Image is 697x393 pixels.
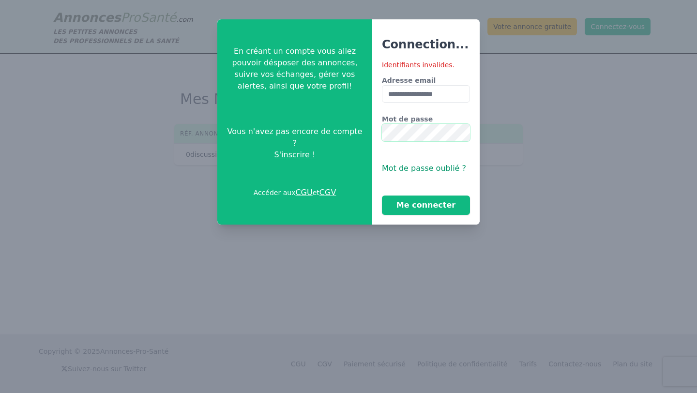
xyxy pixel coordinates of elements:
span: Vous n'avez pas encore de compte ? [225,126,364,149]
label: Mot de passe [382,114,470,124]
a: CGV [319,188,336,197]
a: CGU [295,188,312,197]
h3: Connection... [382,37,470,52]
span: Mot de passe oublié ? [382,164,466,173]
span: S'inscrire ! [274,149,316,161]
p: Accéder aux et [254,187,336,198]
p: En créant un compte vous allez pouvoir désposer des annonces, suivre vos échanges, gérer vos aler... [225,45,364,92]
div: Identifiants invalides. [382,60,470,70]
label: Adresse email [382,76,470,85]
button: Me connecter [382,196,470,215]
